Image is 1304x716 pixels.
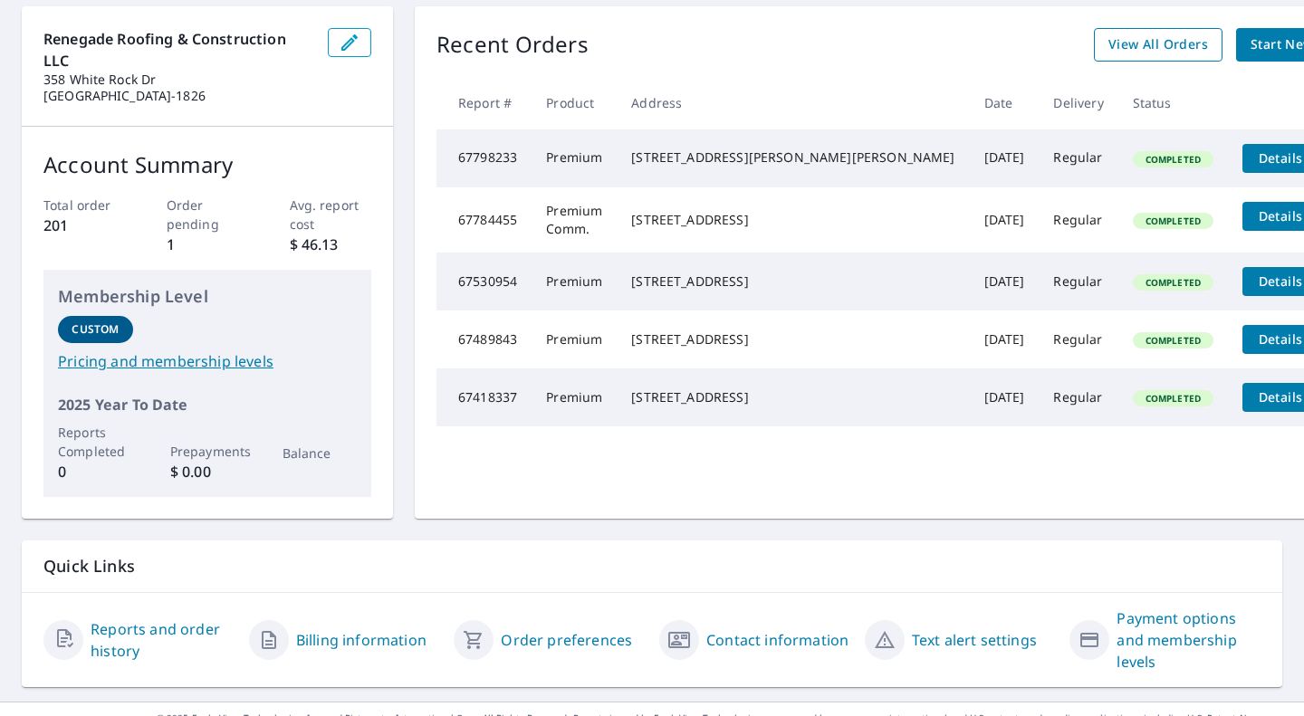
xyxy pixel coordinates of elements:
p: Renegade Roofing & Construction LLC [43,28,313,72]
p: $ 0.00 [170,461,245,482]
p: Recent Orders [436,28,589,62]
p: Custom [72,321,119,338]
th: Product [532,76,617,129]
p: Total order [43,196,126,215]
td: [DATE] [970,129,1040,187]
a: Contact information [706,629,849,651]
a: Payment options and membership levels [1117,607,1261,673]
p: Prepayments [170,442,245,461]
td: Regular [1039,187,1117,253]
td: 67784455 [436,187,532,253]
p: Quick Links [43,555,1261,578]
span: Completed [1135,334,1212,347]
td: 67798233 [436,129,532,187]
p: Order pending [167,196,249,234]
p: $ 46.13 [290,234,372,255]
a: Reports and order history [91,618,235,662]
p: Account Summary [43,148,371,181]
td: [DATE] [970,310,1040,368]
span: Completed [1135,215,1212,227]
td: Premium [532,129,617,187]
p: 2025 Year To Date [58,394,357,415]
td: Regular [1039,253,1117,310]
div: [STREET_ADDRESS] [631,388,954,406]
td: Premium Comm. [532,187,617,253]
td: Premium [532,310,617,368]
td: Premium [532,253,617,310]
td: 67530954 [436,253,532,310]
th: Address [617,76,969,129]
span: Completed [1135,153,1212,166]
td: 67418337 [436,368,532,426]
span: View All Orders [1108,33,1208,56]
div: [STREET_ADDRESS][PERSON_NAME][PERSON_NAME] [631,148,954,167]
td: [DATE] [970,253,1040,310]
p: 1 [167,234,249,255]
div: [STREET_ADDRESS] [631,272,954,291]
td: Regular [1039,129,1117,187]
p: 358 White Rock Dr [43,72,313,88]
div: [STREET_ADDRESS] [631,211,954,229]
p: 201 [43,215,126,236]
p: Balance [283,444,358,463]
th: Date [970,76,1040,129]
a: Pricing and membership levels [58,350,357,372]
p: Avg. report cost [290,196,372,234]
td: 67489843 [436,310,532,368]
a: Order preferences [501,629,632,651]
td: [DATE] [970,368,1040,426]
th: Report # [436,76,532,129]
span: Completed [1135,392,1212,405]
p: [GEOGRAPHIC_DATA]-1826 [43,88,313,104]
a: Billing information [296,629,427,651]
p: 0 [58,461,133,482]
th: Status [1118,76,1228,129]
a: View All Orders [1094,28,1222,62]
span: Completed [1135,276,1212,289]
th: Delivery [1039,76,1117,129]
p: Reports Completed [58,423,133,461]
td: Premium [532,368,617,426]
a: Text alert settings [912,629,1037,651]
td: Regular [1039,368,1117,426]
div: [STREET_ADDRESS] [631,330,954,348]
td: Regular [1039,310,1117,368]
p: Membership Level [58,284,357,309]
td: [DATE] [970,187,1040,253]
